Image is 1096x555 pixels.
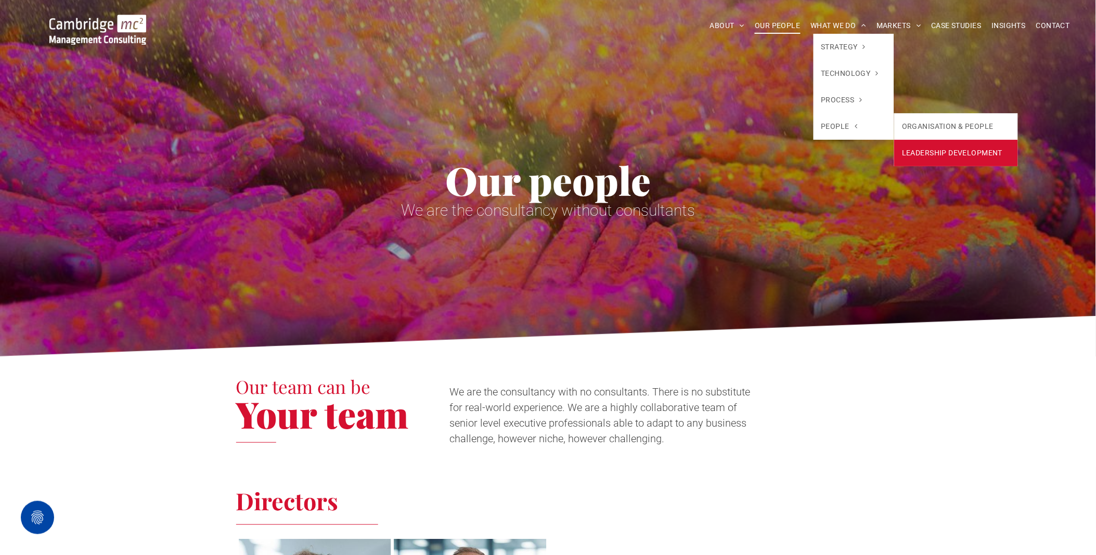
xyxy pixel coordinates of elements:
a: WHAT WE DO [806,18,872,34]
a: ORGANISATION & PEOPLE [894,113,1018,140]
a: STRATEGY [814,34,895,60]
a: PROCESS [814,87,895,113]
span: Our people [445,154,651,206]
a: PEOPLE [814,113,895,140]
span: Directors [236,485,339,516]
a: Your Business Transformed | Cambridge Management Consulting [49,16,146,27]
span: PROCESS [821,95,862,105]
img: Go to Homepage [49,15,146,45]
a: TECHNOLOGY [814,60,895,87]
span: Our team can be [236,374,371,399]
span: We are the consultancy with no consultants. There is no substitute for real-world experience. We ... [450,386,751,445]
a: OUR PEOPLE [750,18,805,34]
a: CASE STUDIES [926,18,987,34]
span: We are the consultancy without consultants [401,201,695,219]
span: Your team [236,389,409,438]
span: TECHNOLOGY [821,68,879,79]
span: STRATEGY [821,42,866,52]
a: INSIGHTS [987,18,1031,34]
span: PEOPLE [821,121,858,132]
a: ABOUT [705,18,750,34]
a: LEADERSHIP DEVELOPMENT [894,140,1018,166]
a: CONTACT [1031,18,1075,34]
a: MARKETS [871,18,926,34]
span: WHAT WE DO [811,18,867,34]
